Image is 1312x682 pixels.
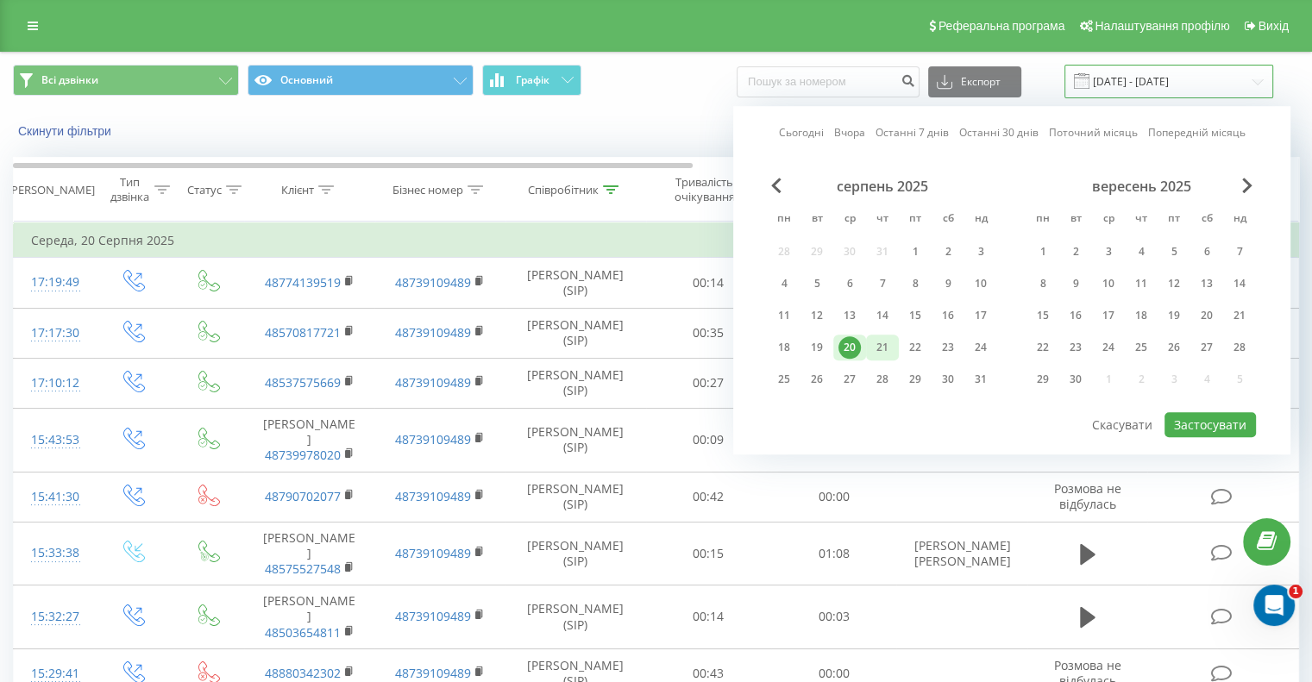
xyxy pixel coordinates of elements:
[1130,304,1152,327] div: 18
[1163,304,1185,327] div: 19
[866,366,899,392] div: чт 28 серп 2025 р.
[899,271,932,297] div: пт 8 серп 2025 р.
[1190,239,1223,265] div: сб 6 вер 2025 р.
[838,368,861,391] div: 27
[768,335,800,360] div: пн 18 серп 2025 р.
[395,374,471,391] a: 48739109489
[1125,303,1158,328] div: чт 18 вер 2025 р.
[937,336,959,359] div: 23
[1227,207,1252,233] abbr: неділя
[244,585,374,649] td: [PERSON_NAME]
[904,241,926,263] div: 1
[1253,585,1295,626] iframe: Intercom live chat
[1063,207,1089,233] abbr: вівторок
[1242,178,1252,193] span: Next Month
[1130,241,1152,263] div: 4
[1064,336,1087,359] div: 23
[899,303,932,328] div: пт 15 серп 2025 р.
[1097,304,1120,327] div: 17
[869,207,895,233] abbr: четвер
[970,368,992,391] div: 31
[41,73,98,87] span: Всі дзвінки
[806,272,828,295] div: 5
[1190,303,1223,328] div: сб 20 вер 2025 р.
[1026,366,1059,392] div: пн 29 вер 2025 р.
[838,304,861,327] div: 13
[1032,241,1054,263] div: 1
[771,207,797,233] abbr: понеділок
[1030,207,1056,233] abbr: понеділок
[1161,207,1187,233] abbr: п’ятниця
[937,272,959,295] div: 9
[1095,19,1229,33] span: Налаштування профілю
[833,271,866,297] div: ср 6 серп 2025 р.
[932,335,964,360] div: сб 23 серп 2025 р.
[737,66,920,97] input: Пошук за номером
[1158,271,1190,297] div: пт 12 вер 2025 р.
[281,183,314,197] div: Клієнт
[768,271,800,297] div: пн 4 серп 2025 р.
[1130,272,1152,295] div: 11
[1092,271,1125,297] div: ср 10 вер 2025 р.
[395,324,471,341] a: 48739109489
[833,335,866,360] div: ср 20 серп 2025 р.
[1259,19,1289,33] span: Вихід
[902,207,928,233] abbr: п’ятниця
[265,488,341,504] a: 48790702077
[646,522,771,585] td: 00:15
[871,336,894,359] div: 21
[392,183,463,197] div: Бізнес номер
[1194,207,1220,233] abbr: субота
[1083,412,1162,437] button: Скасувати
[800,303,833,328] div: вт 12 серп 2025 р.
[265,374,341,391] a: 48537575669
[1054,480,1121,512] span: Розмова не відбулась
[904,272,926,295] div: 8
[768,178,997,195] div: серпень 2025
[968,207,994,233] abbr: неділя
[505,585,646,649] td: [PERSON_NAME] (SIP)
[866,303,899,328] div: чт 14 серп 2025 р.
[1095,207,1121,233] abbr: середа
[646,472,771,522] td: 00:42
[395,545,471,561] a: 48739109489
[937,304,959,327] div: 16
[1190,335,1223,360] div: сб 27 вер 2025 р.
[1097,336,1120,359] div: 24
[1064,304,1087,327] div: 16
[1064,241,1087,263] div: 2
[109,175,149,204] div: Тип дзвінка
[771,522,896,585] td: 01:08
[904,304,926,327] div: 15
[1163,272,1185,295] div: 12
[964,366,997,392] div: нд 31 серп 2025 р.
[904,336,926,359] div: 22
[833,366,866,392] div: ср 27 серп 2025 р.
[834,125,865,141] a: Вчора
[871,368,894,391] div: 28
[904,368,926,391] div: 29
[899,335,932,360] div: пт 22 серп 2025 р.
[646,585,771,649] td: 00:14
[1196,336,1218,359] div: 27
[1125,239,1158,265] div: чт 4 вер 2025 р.
[1148,125,1246,141] a: Попередній місяць
[505,358,646,408] td: [PERSON_NAME] (SIP)
[876,125,949,141] a: Останні 7 днів
[1228,241,1251,263] div: 7
[896,522,1026,585] td: [PERSON_NAME] [PERSON_NAME]
[505,258,646,308] td: [PERSON_NAME] (SIP)
[964,239,997,265] div: нд 3 серп 2025 р.
[970,304,992,327] div: 17
[937,241,959,263] div: 2
[1092,239,1125,265] div: ср 3 вер 2025 р.
[773,368,795,391] div: 25
[871,272,894,295] div: 7
[773,272,795,295] div: 4
[1032,272,1054,295] div: 8
[528,183,599,197] div: Співробітник
[1032,368,1054,391] div: 29
[646,258,771,308] td: 00:14
[31,316,77,350] div: 17:17:30
[932,303,964,328] div: сб 16 серп 2025 р.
